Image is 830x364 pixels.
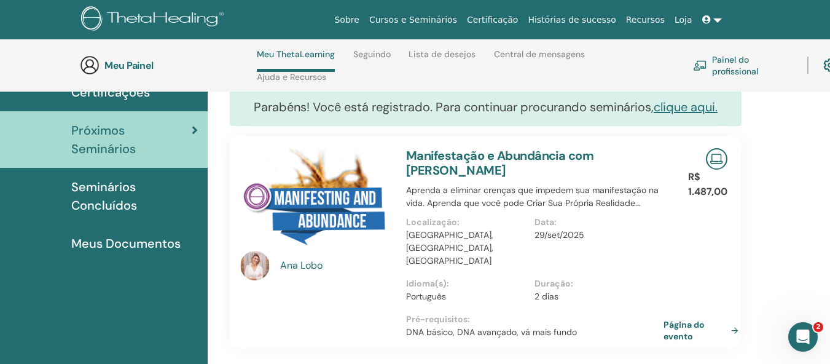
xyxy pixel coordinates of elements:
[693,60,707,71] img: chalkboard-teacher.svg
[257,72,326,92] a: Ajuda e Recursos
[494,49,585,60] font: Central de mensagens
[534,216,554,228] font: Data
[788,322,818,352] iframe: Chat ao vivo do Intercom
[240,148,391,255] img: Manifestação e Abundância
[468,314,470,325] font: :
[71,235,181,251] font: Meus Documentos
[554,216,557,228] font: :
[280,258,394,273] a: Ana Lobo
[257,49,335,72] a: Meu ThetaLearning
[406,148,594,178] a: Manifestação e Abundância com [PERSON_NAME]
[300,259,323,272] font: Lobo
[406,291,446,302] font: Português
[447,278,449,289] font: :
[280,259,298,272] font: Ana
[409,49,476,60] font: Lista de desejos
[670,9,697,31] a: Loja
[409,49,476,69] a: Lista de desejos
[654,99,718,115] a: clique aqui.
[406,278,447,289] font: Idioma(s)
[534,291,558,302] font: 2 dias
[406,216,457,228] font: Localização
[406,314,468,325] font: Pré-requisitos
[71,122,136,157] font: Próximos Seminários
[534,229,584,240] font: 29/set/2025
[257,71,326,82] font: Ajuda e Recursos
[626,15,665,25] font: Recursos
[664,319,705,342] font: Página do evento
[81,6,228,34] img: logo.png
[467,15,518,25] font: Certificação
[523,9,621,31] a: Histórias de sucesso
[406,326,577,338] font: DNA básico, DNA avançado, vá mais fundo
[353,49,391,69] a: Seguindo
[688,170,727,198] font: R$ 1.487,00
[80,55,100,75] img: generic-user-icon.jpg
[494,49,585,69] a: Central de mensagens
[240,251,270,280] img: default.jpg
[353,49,391,60] font: Seguindo
[693,52,793,79] a: Painel do profissional
[71,179,137,213] font: Seminários Concluídos
[334,15,359,25] font: Sobre
[675,15,692,25] font: Loja
[621,9,670,31] a: Recursos
[364,9,462,31] a: Cursos e Seminários
[528,15,616,25] font: Histórias de sucesso
[254,99,654,115] font: Parabéns! Você está registrado. Para continuar procurando seminários,
[329,9,364,31] a: Sobre
[257,49,335,60] font: Meu ThetaLearning
[369,15,457,25] font: Cursos e Seminários
[406,184,659,208] font: Aprenda a eliminar crenças que impedem sua manifestação na vida. Aprenda que você pode Criar Sua ...
[664,318,743,342] a: Página do evento
[706,148,727,170] img: Seminário Online ao Vivo
[71,84,150,100] font: Certificações
[712,54,758,77] font: Painel do profissional
[462,9,523,31] a: Certificação
[571,278,573,289] font: :
[816,323,821,331] font: 2
[457,216,460,228] font: :
[406,229,493,266] font: [GEOGRAPHIC_DATA], [GEOGRAPHIC_DATA], [GEOGRAPHIC_DATA]
[534,278,571,289] font: Duração
[104,59,154,72] font: Meu Painel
